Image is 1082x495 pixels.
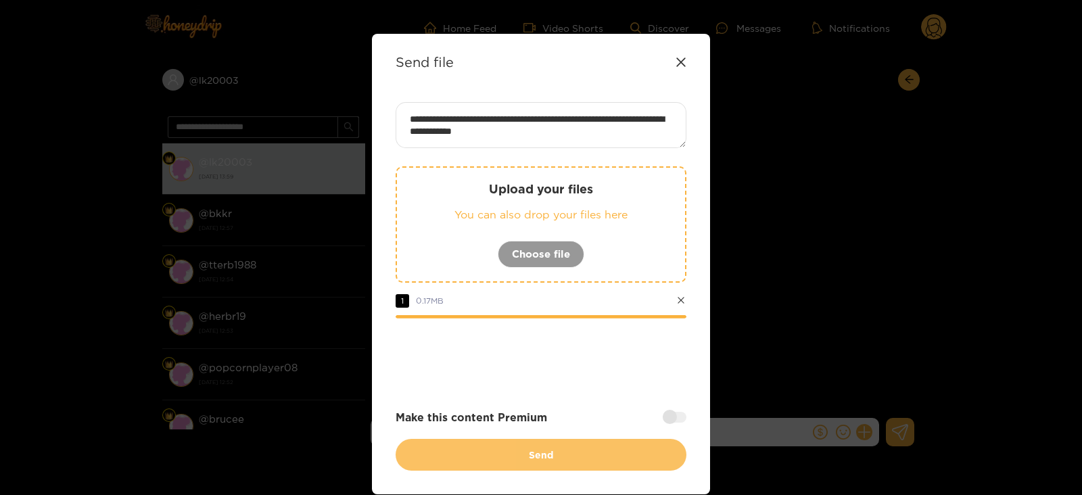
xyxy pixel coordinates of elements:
[396,54,454,70] strong: Send file
[396,439,686,471] button: Send
[416,296,444,305] span: 0.17 MB
[424,207,658,222] p: You can also drop your files here
[396,410,547,425] strong: Make this content Premium
[424,181,658,197] p: Upload your files
[396,294,409,308] span: 1
[498,241,584,268] button: Choose file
